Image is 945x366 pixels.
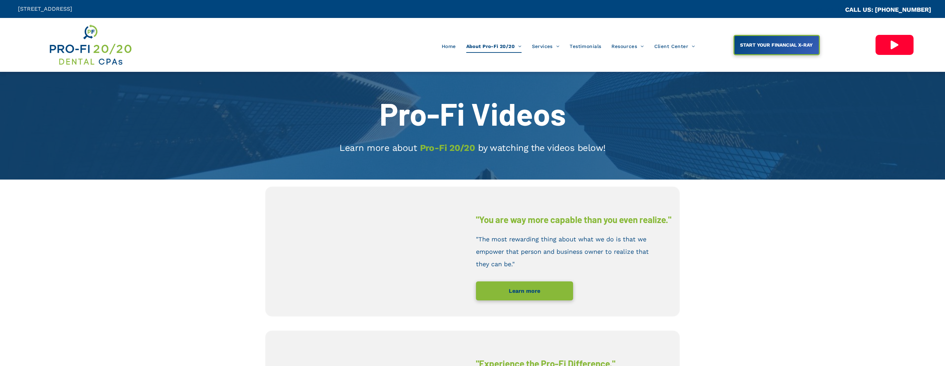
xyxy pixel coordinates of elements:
span: Learn more [506,284,543,298]
a: Learn more [476,281,573,300]
a: About Pro-Fi 20/20 [461,40,527,53]
span: Pro-Fi Videos [380,95,566,132]
span: "The most rewarding thing about what we do is that we empower that person and business owner to r... [476,235,649,268]
span: by watching the videos below! [478,143,606,153]
span: Learn more about [339,143,417,153]
a: START YOUR FINANCIAL X-RAY [733,35,820,55]
span: CA::CALLC [816,7,845,13]
span: [STREET_ADDRESS] [18,6,72,12]
a: Client Center [649,40,700,53]
span: START YOUR FINANCIAL X-RAY [738,39,815,51]
a: Services [527,40,565,53]
a: Testimonials [564,40,606,53]
strong: "You are way more capable than you even realize." [476,214,671,225]
a: Resources [606,40,649,53]
a: CALL US: [PHONE_NUMBER] [845,6,931,13]
a: Home [437,40,461,53]
img: Get Dental CPA Consulting, Bookkeeping, & Bank Loans [48,23,132,67]
strong: Pro-Fi 20/20 [420,143,475,153]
